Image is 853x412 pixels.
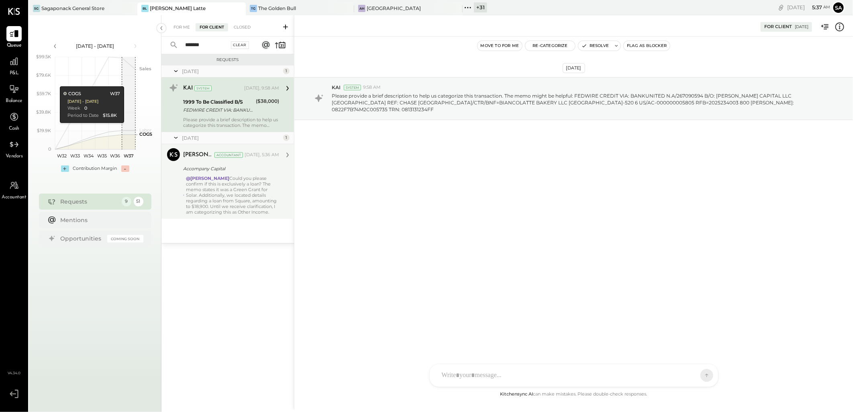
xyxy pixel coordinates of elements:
[57,153,66,159] text: W32
[121,165,129,172] div: -
[182,68,281,75] div: [DATE]
[0,137,28,160] a: Vendors
[474,2,487,12] div: + 31
[525,41,575,51] button: Re-Categorize
[183,165,277,173] div: Accompany Capital
[134,197,143,206] div: 51
[67,112,99,119] div: Period to Date
[777,3,785,12] div: copy link
[110,91,120,97] div: W37
[186,175,279,215] div: Could you please confirm if this is exclusively a loan? The memo states it was a Green Grant for ...
[186,175,229,181] strong: @[PERSON_NAME]
[787,4,830,11] div: [DATE]
[183,117,279,128] div: Please provide a brief description to help us categorize this transaction. The memo might be help...
[367,5,421,12] div: [GEOGRAPHIC_DATA]
[183,98,253,106] div: 1999 To Be Classified B/S
[122,197,131,206] div: 9
[36,109,51,115] text: $39.8K
[358,5,365,12] div: AH
[182,135,281,141] div: [DATE]
[283,135,290,141] div: 1
[10,70,19,77] span: P&L
[183,106,253,114] div: FEDWIRE CREDIT VIA: BANKUNITED N.A/267090594 B/O: [PERSON_NAME][GEOGRAPHIC_DATA] REF: CHASE [GEOG...
[231,41,249,49] div: Clear
[165,57,290,63] div: Requests
[332,92,821,113] p: Please provide a brief description to help us categorize this transaction. The memo might be help...
[194,86,212,91] div: System
[363,84,381,91] span: 9:58 AM
[73,165,117,172] div: Contribution Margin
[67,99,98,104] div: [DATE] - [DATE]
[478,41,522,51] button: Move to for me
[61,43,129,49] div: [DATE] - [DATE]
[196,23,228,31] div: For Client
[97,153,106,159] text: W35
[150,5,206,12] div: [PERSON_NAME] Latte
[139,131,152,137] text: COGS
[61,216,139,224] div: Mentions
[61,165,69,172] div: +
[61,198,118,206] div: Requests
[0,82,28,105] a: Balance
[36,54,51,59] text: $99.5K
[37,91,51,96] text: $59.7K
[250,5,257,12] div: TG
[183,84,193,92] div: KAI
[169,23,194,31] div: For Me
[0,54,28,77] a: P&L
[6,153,23,160] span: Vendors
[61,235,103,243] div: Opportunities
[0,178,28,201] a: Accountant
[0,109,28,133] a: Cash
[110,153,120,159] text: W36
[36,72,51,78] text: $79.6K
[48,146,51,152] text: 0
[183,151,213,159] div: [PERSON_NAME]
[63,91,81,97] div: COGS
[7,42,22,49] span: Queue
[256,97,279,105] div: ($38,000)
[139,127,151,133] text: Labor
[6,98,22,105] span: Balance
[103,112,117,119] div: $15.8K
[214,152,243,158] div: Accountant
[283,68,290,74] div: 1
[832,1,845,14] button: Sa
[244,85,279,92] div: [DATE], 9:58 AM
[0,26,28,49] a: Queue
[563,63,585,73] div: [DATE]
[41,5,104,12] div: Sagaponack General Store
[141,5,149,12] div: BL
[84,105,87,112] div: 0
[764,24,792,30] div: For Client
[83,153,94,159] text: W34
[9,125,19,133] span: Cash
[67,105,80,112] div: Week
[624,41,670,51] button: Flag as Blocker
[245,152,279,158] div: [DATE], 5:36 AM
[258,5,296,12] div: The Golden Bull
[33,5,40,12] div: SG
[230,23,255,31] div: Closed
[2,194,27,201] span: Accountant
[795,24,808,30] div: [DATE]
[578,41,612,51] button: Resolve
[139,66,151,71] text: Sales
[123,153,133,159] text: W37
[70,153,80,159] text: W33
[107,235,143,243] div: Coming Soon
[344,85,361,90] div: System
[37,128,51,133] text: $19.9K
[332,84,341,91] span: KAI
